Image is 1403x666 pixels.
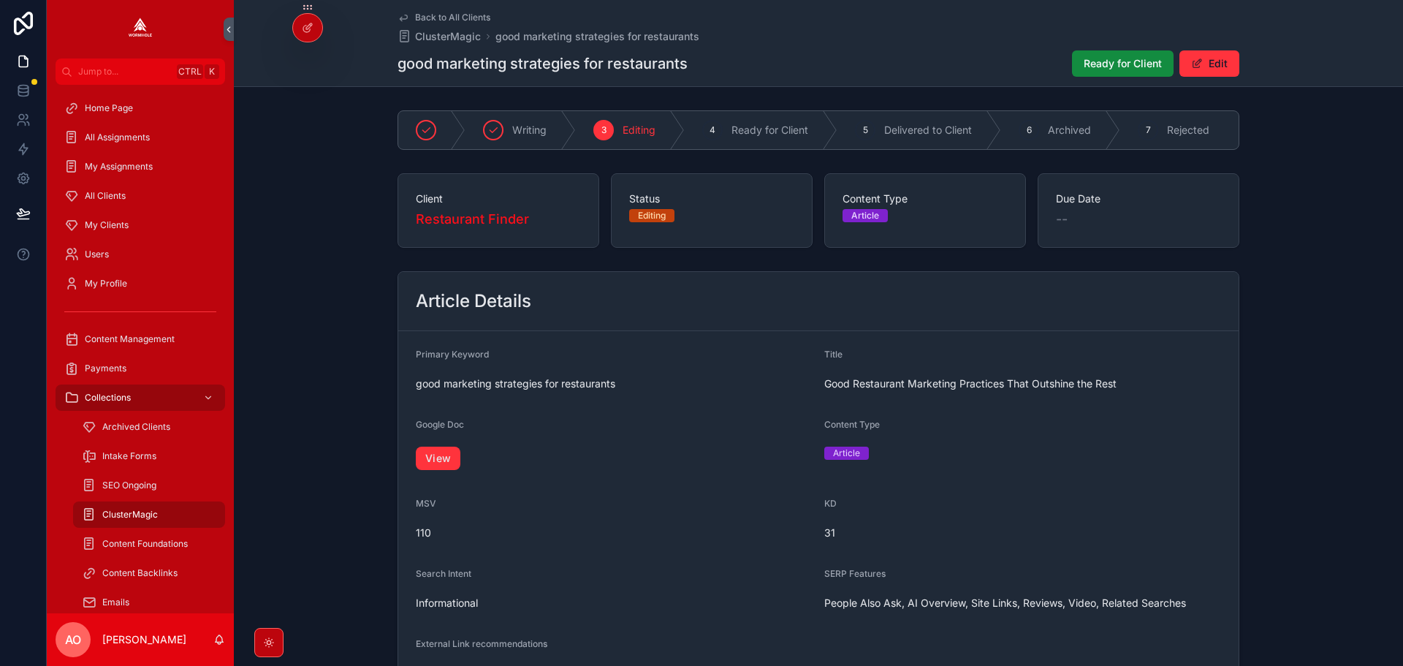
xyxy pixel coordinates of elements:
span: Due Date [1056,192,1221,206]
span: 5 [863,124,868,136]
span: Rejected [1167,123,1209,137]
span: MSV [416,498,436,509]
span: Editing [623,123,655,137]
span: Content Management [85,333,175,345]
span: My Profile [85,278,127,290]
span: ClusterMagic [102,509,158,521]
a: Content Backlinks [73,560,225,586]
span: SERP Features [824,568,886,579]
a: Content Management [56,326,225,352]
span: Delivered to Client [884,123,972,137]
img: App logo [129,18,152,41]
span: -- [1056,209,1068,230]
button: Jump to...CtrlK [56,58,225,85]
span: AO [65,631,81,648]
a: Home Page [56,95,225,121]
a: Payments [56,355,225,382]
h2: Article Details [416,290,531,313]
button: Edit [1179,50,1239,77]
span: Emails [102,597,129,608]
a: My Profile [56,270,225,297]
span: Jump to... [78,66,171,77]
a: Archived Clients [73,414,225,440]
span: Content Foundations [102,538,188,550]
span: 4 [710,124,715,136]
span: Ready for Client [1084,56,1162,71]
span: Intake Forms [102,450,156,462]
span: Client [416,192,581,206]
a: My Assignments [56,154,225,180]
a: Content Foundations [73,531,225,557]
a: Emails [73,589,225,616]
span: Ctrl [177,64,203,79]
a: SEO Ongoing [73,472,225,499]
span: 7 [1146,124,1151,136]
span: Good Restaurant Marketing Practices That Outshine the Rest [824,376,1221,391]
a: good marketing strategies for restaurants [495,29,699,44]
span: SEO Ongoing [102,480,156,491]
span: Content Type [824,419,880,430]
span: 31 [824,526,1221,540]
a: Users [56,241,225,268]
span: Users [85,249,109,260]
span: Ready for Client [731,123,808,137]
span: All Assignments [85,132,150,143]
span: KD [824,498,837,509]
div: Editing [638,209,666,222]
span: Collections [85,392,131,404]
a: All Clients [56,183,225,209]
span: Content Backlinks [102,567,178,579]
span: Primary Keyword [416,349,489,360]
a: Restaurant Finder [416,209,529,230]
span: Search Intent [416,568,471,579]
span: My Clients [85,219,129,231]
span: Archived Clients [102,421,170,433]
div: Article [851,209,879,222]
span: K [206,66,218,77]
button: Ready for Client [1072,50,1174,77]
a: Back to All Clients [398,12,490,23]
span: Back to All Clients [415,12,490,23]
a: Collections [56,385,225,411]
span: Home Page [85,102,133,114]
span: good marketing strategies for restaurants [416,376,813,391]
span: External Link recommendations [416,638,547,649]
a: ClusterMagic [398,29,481,44]
span: My Assignments [85,161,153,173]
p: [PERSON_NAME] [102,632,186,647]
span: Google Doc [416,419,464,430]
a: Intake Forms [73,443,225,469]
div: Article [833,447,860,460]
span: Content Type [843,192,1008,206]
a: All Assignments [56,124,225,151]
span: People Also Ask, AI Overview, Site Links, Reviews, Video, Related Searches [824,596,1221,610]
span: All Clients [85,190,126,202]
div: scrollable content [47,85,234,613]
span: ClusterMagic [415,29,481,44]
span: Title [824,349,843,360]
span: 110 [416,526,813,540]
span: Writing [512,123,547,137]
span: 3 [601,124,607,136]
span: Archived [1048,123,1091,137]
a: View [416,447,460,470]
span: 6 [1027,124,1032,136]
a: My Clients [56,212,225,238]
span: Informational [416,596,813,610]
span: Status [629,192,794,206]
span: Payments [85,363,126,374]
a: ClusterMagic [73,502,225,528]
h1: good marketing strategies for restaurants [398,53,688,74]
